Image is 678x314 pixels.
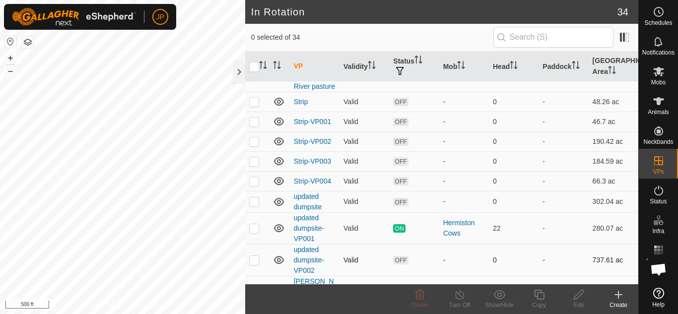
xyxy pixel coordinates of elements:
td: Valid [339,112,389,131]
th: [GEOGRAPHIC_DATA] Area [589,52,638,82]
span: JP [156,12,164,22]
td: 184.59 ac [589,151,638,171]
span: 34 [617,4,628,19]
td: 0 [489,92,539,112]
div: - [443,156,485,167]
td: Valid [339,191,389,212]
div: - [443,176,485,187]
td: 22 [489,212,539,244]
td: Valid [339,131,389,151]
a: South Palouse River pasture [294,62,335,90]
p-sorticon: Activate to sort [510,63,518,70]
th: Mob [439,52,489,82]
td: 0 [489,151,539,171]
a: Privacy Policy [83,301,121,310]
span: OFF [393,198,408,206]
a: updated dumpsite [294,192,322,211]
a: [PERSON_NAME] River piece [294,277,334,306]
td: 0 [489,171,539,191]
span: 0 selected of 34 [251,32,493,43]
td: 0 [489,131,539,151]
div: Turn Off [440,301,479,310]
p-sorticon: Activate to sort [572,63,580,70]
p-sorticon: Activate to sort [414,57,422,65]
th: Paddock [539,52,588,82]
td: 737.61 ac [589,244,638,276]
span: OFF [393,137,408,146]
button: Reset Map [4,36,16,48]
a: Help [639,284,678,312]
button: – [4,65,16,77]
td: - [539,212,588,244]
td: 0 [489,191,539,212]
td: 302.04 ac [589,191,638,212]
div: Copy [519,301,559,310]
td: - [539,244,588,276]
a: updated dumpsite-VP001 [294,214,324,243]
td: 66.3 ac [589,171,638,191]
img: Gallagher Logo [12,8,136,26]
a: Strip-VP002 [294,137,331,145]
button: + [4,52,16,64]
a: Open chat [644,254,674,284]
h2: In Rotation [251,6,617,18]
p-sorticon: Activate to sort [608,67,616,75]
span: ON [393,224,405,233]
td: 0 [489,276,539,308]
span: Schedules [644,20,672,26]
span: OFF [393,256,408,264]
p-sorticon: Activate to sort [259,63,267,70]
input: Search (S) [493,27,613,48]
td: 190.42 ac [589,131,638,151]
button: Map Layers [22,36,34,48]
p-sorticon: Activate to sort [273,63,281,70]
span: Delete [411,302,429,309]
th: VP [290,52,339,82]
th: Head [489,52,539,82]
th: Validity [339,52,389,82]
div: - [443,117,485,127]
span: Heatmap [646,258,671,264]
a: updated dumpsite-VP002 [294,246,324,274]
td: 280.07 ac [589,212,638,244]
td: - [539,191,588,212]
td: Valid [339,244,389,276]
td: Valid [339,92,389,112]
th: Status [389,52,439,82]
div: - [443,196,485,207]
td: 0 [489,244,539,276]
a: Strip [294,98,308,106]
td: - [539,276,588,308]
a: Strip-VP004 [294,177,331,185]
span: Notifications [642,50,675,56]
span: OFF [393,157,408,166]
span: VPs [653,169,664,175]
a: Contact Us [133,301,162,310]
td: - [539,171,588,191]
td: 31.31 ac [589,276,638,308]
span: Status [650,198,667,204]
td: Valid [339,151,389,171]
td: 0 [489,112,539,131]
span: OFF [393,118,408,126]
td: Valid [339,212,389,244]
span: Infra [652,228,664,234]
span: Help [652,302,665,308]
div: Show/Hide [479,301,519,310]
td: - [539,131,588,151]
div: Create [599,301,638,310]
a: Strip-VP003 [294,157,331,165]
td: - [539,112,588,131]
p-sorticon: Activate to sort [457,63,465,70]
td: Valid [339,276,389,308]
td: 48.26 ac [589,92,638,112]
td: 46.7 ac [589,112,638,131]
td: - [539,92,588,112]
a: Strip-VP001 [294,118,331,126]
span: OFF [393,98,408,106]
div: Hermiston Cows [443,218,485,239]
p-sorticon: Activate to sort [368,63,376,70]
span: OFF [393,177,408,186]
td: Valid [339,171,389,191]
span: Neckbands [643,139,673,145]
